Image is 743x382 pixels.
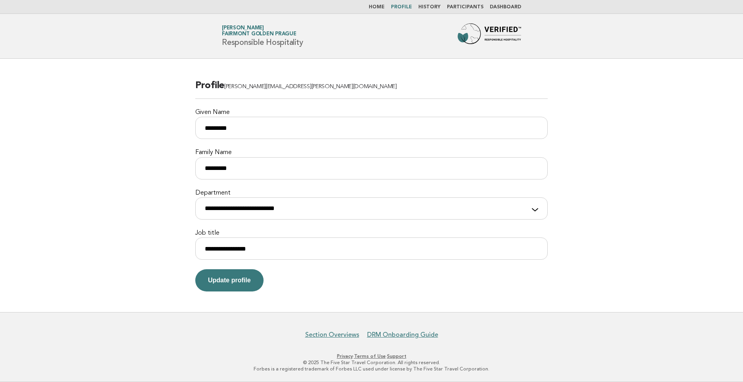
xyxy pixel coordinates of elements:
[195,149,548,157] label: Family Name
[222,26,303,46] h1: Responsible Hospitality
[195,229,548,237] label: Job title
[305,331,359,339] a: Section Overviews
[195,79,548,99] h2: Profile
[129,353,614,359] p: · ·
[195,269,264,291] button: Update profile
[447,5,483,10] a: Participants
[222,25,296,37] a: [PERSON_NAME]Fairmont Golden Prague
[490,5,521,10] a: Dashboard
[195,189,548,197] label: Department
[337,353,353,359] a: Privacy
[367,331,438,339] a: DRM Onboarding Guide
[387,353,406,359] a: Support
[129,366,614,372] p: Forbes is a registered trademark of Forbes LLC used under license by The Five Star Travel Corpora...
[458,23,521,49] img: Forbes Travel Guide
[369,5,385,10] a: Home
[224,84,397,90] span: [PERSON_NAME][EMAIL_ADDRESS][PERSON_NAME][DOMAIN_NAME]
[418,5,441,10] a: History
[391,5,412,10] a: Profile
[195,108,548,117] label: Given Name
[222,32,296,37] span: Fairmont Golden Prague
[354,353,386,359] a: Terms of Use
[129,359,614,366] p: © 2025 The Five Star Travel Corporation. All rights reserved.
